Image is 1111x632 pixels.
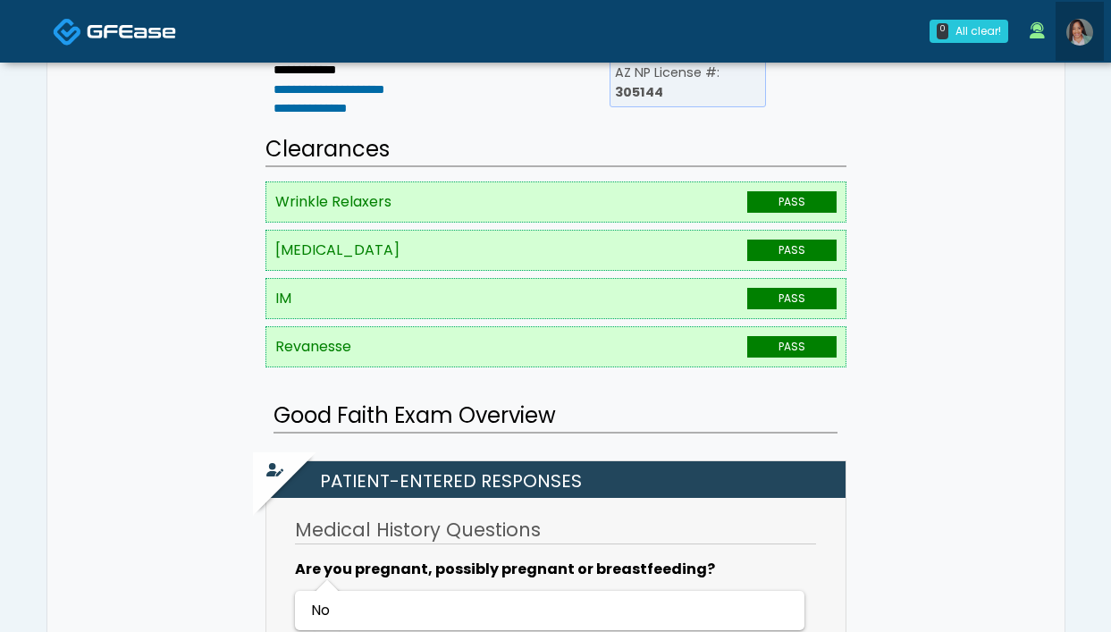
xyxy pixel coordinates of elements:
li: [MEDICAL_DATA] [265,230,846,271]
img: Docovia [87,22,176,40]
a: 0 All clear! [919,13,1019,50]
h2: Patient-entered Responses [275,461,846,498]
span: PASS [747,191,837,213]
b: Are you pregnant, possibly pregnant or breastfeeding? [295,559,715,579]
div: All clear! [955,23,1001,39]
span: PASS [747,336,837,358]
li: Revanesse [265,326,846,367]
b: 305144 [615,83,663,101]
li: IM [265,278,846,319]
img: Jennifer Ekeh [1066,19,1093,46]
span: PASS [747,288,837,309]
button: Open LiveChat chat widget [14,7,68,61]
li: AZ NP License #: [610,58,766,107]
h2: Clearances [265,133,846,167]
span: PASS [747,240,837,261]
div: 0 [937,23,948,39]
span: No [311,600,330,620]
img: Docovia [53,17,82,46]
a: Docovia [53,2,176,60]
h3: Medical History Questions [295,517,815,544]
li: Wrinkle Relaxers [265,181,846,223]
h2: Good Faith Exam Overview [274,400,837,434]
